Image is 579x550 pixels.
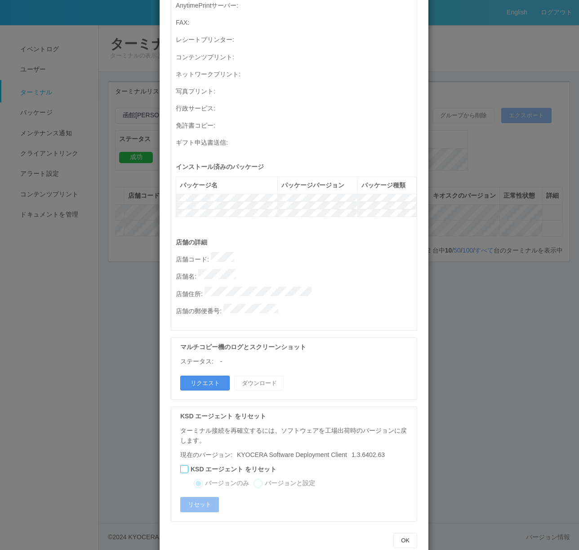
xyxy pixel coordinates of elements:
button: OK [393,533,417,548]
span: 1.3.6402.63 [232,451,385,458]
p: FAX : [176,15,417,28]
p: 写真プリント : [176,84,417,97]
button: リセット [180,497,219,512]
button: リクエスト [180,376,230,391]
p: ステータス: [180,357,214,366]
p: マルチコピー機のログとスクリーンショット [180,342,412,352]
p: コンテンツプリント : [176,50,417,62]
p: レシートプリンター : [176,32,417,45]
p: 店舗の詳細 [176,238,417,247]
div: パッケージバージョン [281,181,354,190]
p: インストール済みのパッケージ [176,162,417,172]
p: 現在のバージョン: [180,450,412,460]
button: ダウンロード [234,376,284,391]
div: パッケージ種類 [361,181,413,190]
p: 店舗住所 : [176,287,417,299]
p: ネットワークプリント : [176,67,417,80]
p: ギフト申込書送信 : [176,135,417,148]
div: パッケージ名 [180,181,274,190]
p: 店舗コード : [176,252,417,265]
p: KSD エージェント をリセット [180,412,412,421]
p: 店舗の郵便番号 : [176,304,417,316]
p: 店舗名 : [176,269,417,282]
p: 免許書コピー : [176,118,417,131]
span: KYOCERA Software Deployment Client [237,451,347,458]
p: 行政サービス : [176,101,417,114]
label: バージョンと設定 [265,479,315,488]
label: バージョンのみ [205,479,249,488]
p: ターミナル接続を再確立するには、ソフトウェアを工場出荷時のバージョンに戻します。 [180,426,412,445]
label: KSD エージェント をリセット [191,465,276,474]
